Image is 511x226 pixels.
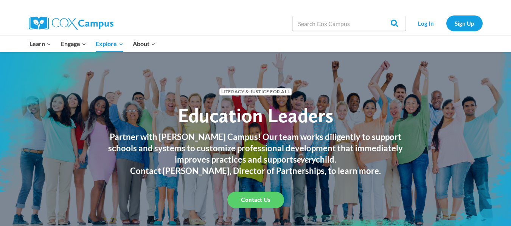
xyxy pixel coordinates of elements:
span: Explore [96,39,123,49]
span: Engage [61,39,86,49]
span: Contact Us [241,196,270,203]
a: Contact Us [227,192,284,208]
a: Log In [410,15,443,31]
h3: Contact [PERSON_NAME], Director of Partnerships, to learn more. [101,165,411,177]
span: About [133,39,155,49]
span: Literacy & Justice for All [219,88,292,95]
h3: Partner with [PERSON_NAME] Campus! Our team works diligently to support schools and systems to cu... [101,131,411,165]
img: Cox Campus [29,17,113,30]
span: Education Leaders [178,103,333,127]
input: Search Cox Campus [292,16,406,31]
a: Sign Up [446,15,483,31]
span: Learn [30,39,51,49]
nav: Primary Navigation [25,36,160,52]
nav: Secondary Navigation [410,15,483,31]
em: every [297,154,316,165]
